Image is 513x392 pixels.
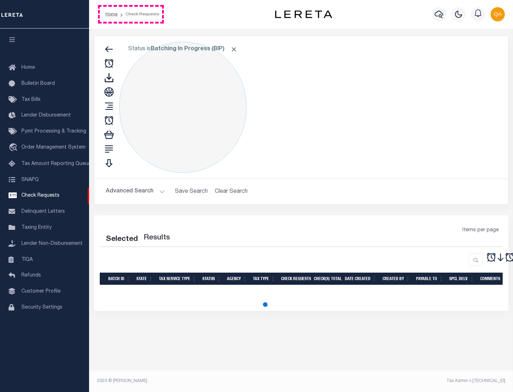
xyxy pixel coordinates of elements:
[21,113,71,118] span: Lender Disbursement
[21,305,62,310] span: Security Settings
[342,273,380,285] th: Date Created
[21,81,55,86] span: Bulletin Board
[278,273,311,285] th: Check Requests
[21,273,41,278] span: Refunds
[21,225,52,230] span: Taxing Entity
[21,241,83,246] span: Lender Non-Disbursement
[477,273,509,285] th: Comments
[21,97,41,102] span: Tax Bills
[106,234,138,245] div: Selected
[491,7,505,21] img: svg+xml;base64,PHN2ZyB4bWxucz0iaHR0cDovL3d3dy53My5vcmcvMjAwMC9zdmciIHBvaW50ZXItZXZlbnRzPSJub25lIi...
[21,209,65,214] span: Delinquent Letters
[446,273,477,285] th: Spcl Delv.
[21,193,59,198] span: Check Requests
[275,10,332,18] img: logo-dark.svg
[21,289,61,294] span: Customer Profile
[9,143,20,153] i: travel_explore
[230,46,238,53] span: Click to Remove
[380,273,413,285] th: Created By
[21,161,91,166] span: Tax Amount Reporting Queue
[118,11,159,17] li: Check Requests
[413,273,446,285] th: Payable To
[171,185,212,198] button: Save Search
[21,65,35,70] span: Home
[21,257,33,262] span: TIQA
[462,227,499,234] span: Items per page
[151,46,238,52] b: Batching In Progress (BIP)
[21,129,86,134] span: Pymt Processing & Tracking
[92,378,301,384] div: 2025 © [PERSON_NAME].
[144,232,170,244] label: Results
[105,273,134,285] th: Batch Id
[21,145,85,150] span: Order Management System
[212,185,251,198] button: Clear Search
[156,273,199,285] th: Tax Service Type
[119,42,247,173] div: Click to Edit
[21,177,39,182] span: SNAPQ
[134,273,156,285] th: State
[106,185,165,198] button: Advanced Search
[199,273,224,285] th: Status
[250,273,278,285] th: Tax Type
[224,273,250,285] th: Agency
[105,12,118,16] a: Home
[306,378,505,384] div: Tax Admin v.[TECHNICAL_ID]
[311,273,342,285] th: Check(s) Total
